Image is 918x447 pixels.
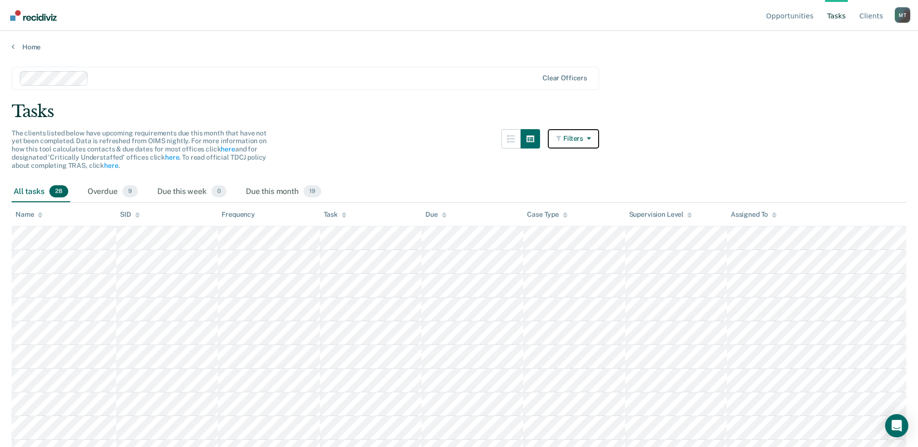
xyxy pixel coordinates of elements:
[324,210,346,219] div: Task
[629,210,692,219] div: Supervision Level
[15,210,43,219] div: Name
[425,210,447,219] div: Due
[120,210,140,219] div: SID
[122,185,138,198] span: 9
[885,414,908,437] div: Open Intercom Messenger
[49,185,68,198] span: 28
[527,210,568,219] div: Case Type
[222,210,255,219] div: Frequency
[10,10,57,21] img: Recidiviz
[244,181,323,203] div: Due this month19
[12,102,906,121] div: Tasks
[895,7,910,23] button: Profile dropdown button
[731,210,777,219] div: Assigned To
[12,181,70,203] div: All tasks28
[104,162,118,169] a: here
[895,7,910,23] div: M T
[303,185,321,198] span: 19
[221,145,235,153] a: here
[211,185,226,198] span: 0
[542,74,587,82] div: Clear officers
[548,129,599,149] button: Filters
[12,43,906,51] a: Home
[165,153,179,161] a: here
[12,129,267,169] span: The clients listed below have upcoming requirements due this month that have not yet been complet...
[86,181,140,203] div: Overdue9
[155,181,228,203] div: Due this week0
